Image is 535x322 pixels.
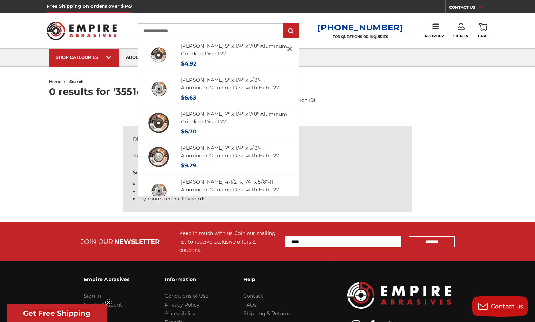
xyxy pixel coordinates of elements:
a: [PERSON_NAME] 4-1/2" x 1/4" x 5/8"-11 Aluminum Grinding Disc with Hub T27 [181,179,279,193]
span: × [286,42,293,56]
img: 7" Aluminum Grinding Wheel with Hub [147,146,171,169]
li: Try more general keywords. [138,195,402,203]
a: CONTACT US [449,4,488,13]
a: about us [119,49,155,67]
a: Close [284,43,295,55]
img: 5" Aluminum Grinding Wheel [147,43,171,67]
a: Privacy Policy [165,302,199,308]
input: Submit [284,24,298,38]
a: Create Account [84,302,122,308]
h3: Information [165,272,208,287]
img: Empire Abrasives Logo Image [347,282,452,309]
a: Conditions of Use [165,293,208,299]
img: Empire Abrasives [47,17,117,44]
div: SHOP CATEGORIES [56,55,112,60]
a: [PERSON_NAME] 7" x 1/4" x 5/8"-11 Aluminum Grinding Disc with Hub T27 [181,145,279,159]
button: Contact us [472,296,528,317]
a: [PERSON_NAME] 5" x 1/4" x 7/8" Aluminum Grinding Disc T27 [181,43,287,57]
span: Reorder [425,34,444,39]
span: JOIN OUR [81,238,113,246]
span: Get Free Shipping [23,309,90,317]
div: Get Free ShippingClose teaser [7,304,107,322]
div: Did you mean: [133,136,402,143]
a: Reorder [425,23,444,38]
img: Aluminum Grinding Wheel with Hub [147,179,171,203]
button: Close teaser [105,299,112,306]
img: 7" Aluminum Grinding Wheel [147,112,171,135]
a: Sign In [84,293,101,299]
span: NEWSLETTER [114,238,160,246]
a: Cart [478,23,488,39]
a: Accessibility [165,310,195,317]
span: Contact us [491,303,523,310]
a: Contact [243,293,263,299]
span: search [69,79,84,84]
span: Cart [478,34,488,39]
h1: 0 results for '35514' [49,87,486,96]
span: $6.70 [181,128,197,135]
p: Your search for " " did not match any products or information. [133,153,402,159]
div: Keep in touch with us! Join our mailing list to receive exclusive offers & coupons. [179,229,278,254]
a: Shipping & Returns [243,310,291,317]
a: home [49,79,61,84]
img: 5" aluminum grinding wheel with hub [147,77,171,101]
a: [PERSON_NAME] 5" x 1/4" x 5/8"-11 Aluminum Grinding Disc with Hub T27 [181,77,279,91]
p: FOR QUESTIONS OR INQUIRIES [317,35,404,39]
span: $6.63 [181,94,196,101]
a: FAQs [243,302,257,308]
h5: Suggestions: [133,169,402,177]
a: [PHONE_NUMBER] [317,22,404,33]
span: $9.29 [181,162,196,169]
span: Sign In [453,34,468,39]
h3: Empire Abrasives [84,272,130,287]
span: $4.92 [181,60,196,67]
a: [PERSON_NAME] 7" x 1/4" x 7/8" Aluminum Grinding Disc T27 [181,111,287,125]
h3: Help [243,272,291,287]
